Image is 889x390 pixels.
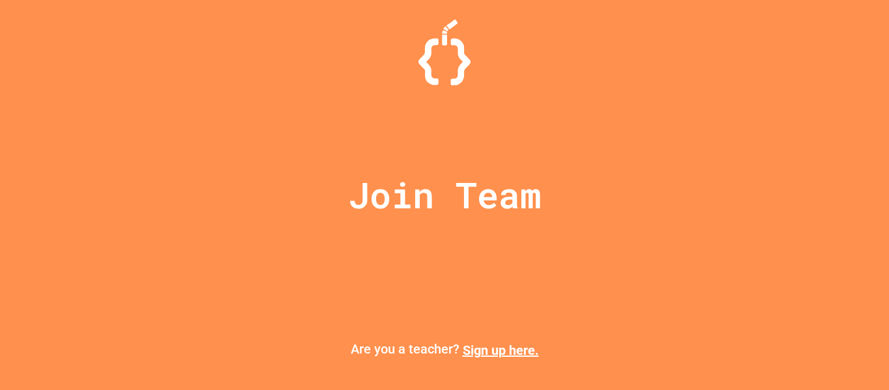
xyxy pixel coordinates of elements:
[834,338,876,377] iframe: chat widget
[463,342,539,358] a: Sign up here.
[418,20,471,85] img: Logo.svg
[781,281,876,337] iframe: chat widget
[10,339,879,360] p: Are you a teacher?
[348,168,541,222] p: Join Team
